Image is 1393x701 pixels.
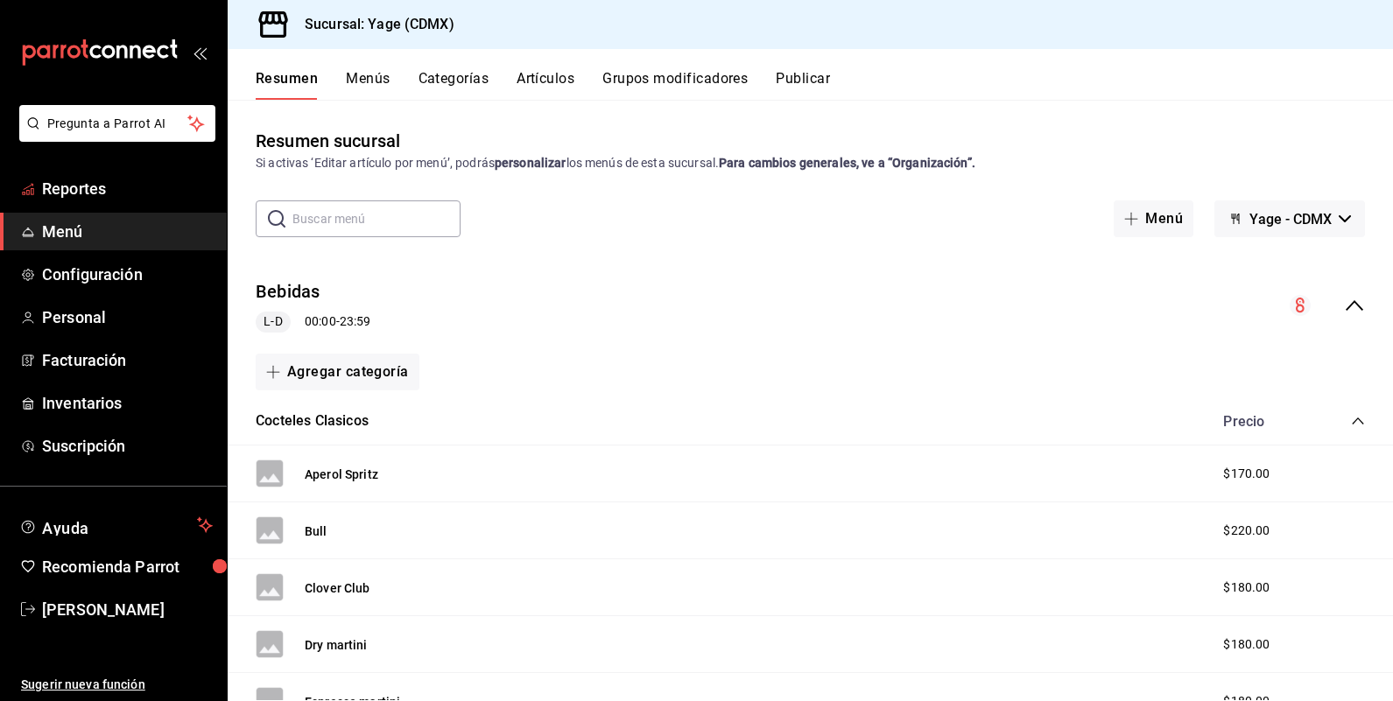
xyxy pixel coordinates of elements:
[256,154,1365,172] div: Si activas ‘Editar artículo por menú’, podrás los menús de esta sucursal.
[42,434,213,458] span: Suscripción
[256,70,318,100] button: Resumen
[256,279,320,305] button: Bebidas
[42,598,213,621] span: [PERSON_NAME]
[1206,413,1318,430] div: Precio
[419,70,489,100] button: Categorías
[1214,200,1365,237] button: Yage - CDMX
[292,201,461,236] input: Buscar menú
[517,70,574,100] button: Artículos
[346,70,390,100] button: Menús
[257,312,289,331] span: L-D
[42,305,213,329] span: Personal
[12,127,215,145] a: Pregunta a Parrot AI
[256,70,1393,100] div: navigation tabs
[256,411,369,431] button: Cocteles Clasicos
[19,105,215,142] button: Pregunta a Parrot AI
[193,46,207,60] button: open_drawer_menu
[42,348,213,372] span: Facturación
[256,312,370,333] div: 00:00 - 23:59
[776,70,830,100] button: Publicar
[1114,200,1193,237] button: Menú
[305,522,327,540] button: Bull
[42,177,213,200] span: Reportes
[305,636,368,654] button: Dry martini
[42,555,213,578] span: Recomienda Parrot
[1351,414,1365,428] button: collapse-category-row
[42,391,213,415] span: Inventarios
[602,70,748,100] button: Grupos modificadores
[21,676,213,694] span: Sugerir nueva función
[228,265,1393,347] div: collapse-menu-row
[305,466,378,483] button: Aperol Spritz
[47,115,188,133] span: Pregunta a Parrot AI
[42,515,190,536] span: Ayuda
[305,579,370,597] button: Clover Club
[256,354,419,390] button: Agregar categoría
[1249,211,1332,228] span: Yage - CDMX
[42,220,213,243] span: Menú
[495,156,566,170] strong: personalizar
[291,14,454,35] h3: Sucursal: Yage (CDMX)
[1223,578,1270,597] span: $180.00
[1223,522,1270,540] span: $220.00
[719,156,975,170] strong: Para cambios generales, ve a “Organización”.
[256,128,400,154] div: Resumen sucursal
[1223,635,1270,654] span: $180.00
[1223,465,1270,483] span: $170.00
[42,263,213,286] span: Configuración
